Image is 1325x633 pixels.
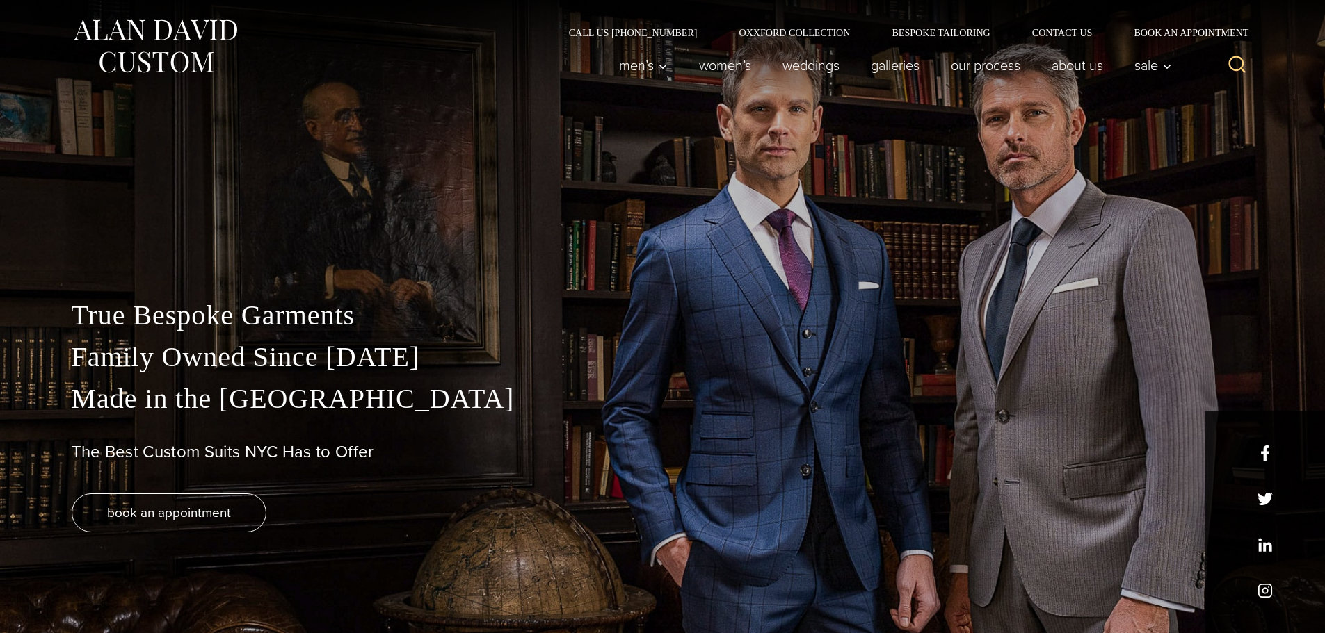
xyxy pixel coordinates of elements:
a: weddings [766,51,855,79]
nav: Primary Navigation [603,51,1179,79]
span: book an appointment [107,502,231,523]
a: book an appointment [72,493,266,532]
a: Galleries [855,51,935,79]
a: Our Process [935,51,1036,79]
a: Book an Appointment [1113,28,1253,38]
a: Women’s [683,51,766,79]
a: About Us [1036,51,1118,79]
a: Call Us [PHONE_NUMBER] [548,28,718,38]
nav: Secondary Navigation [548,28,1254,38]
a: Oxxford Collection [718,28,871,38]
button: View Search Form [1221,49,1254,82]
span: Men’s [619,58,668,72]
img: Alan David Custom [72,15,239,77]
h1: The Best Custom Suits NYC Has to Offer [72,442,1254,462]
a: Contact Us [1011,28,1114,38]
p: True Bespoke Garments Family Owned Since [DATE] Made in the [GEOGRAPHIC_DATA] [72,295,1254,420]
a: Bespoke Tailoring [871,28,1011,38]
span: Sale [1134,58,1172,72]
